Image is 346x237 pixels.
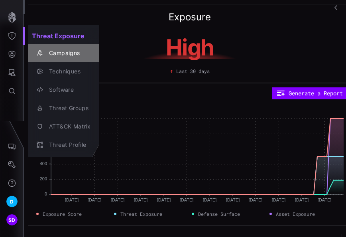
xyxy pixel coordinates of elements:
button: Threat Profile [28,136,99,154]
div: Threat Groups [45,103,90,113]
div: Threat Profile [45,140,90,150]
button: Campaigns [28,44,99,62]
button: Threat Groups [28,99,99,117]
div: Campaigns [45,48,90,58]
div: Techniques [45,67,90,77]
div: ATT&CK Matrix [45,122,90,132]
h2: Threat Exposure [28,28,99,44]
button: Software [28,81,99,99]
button: ATT&CK Matrix [28,117,99,136]
div: Software [45,85,90,95]
button: Techniques [28,62,99,81]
